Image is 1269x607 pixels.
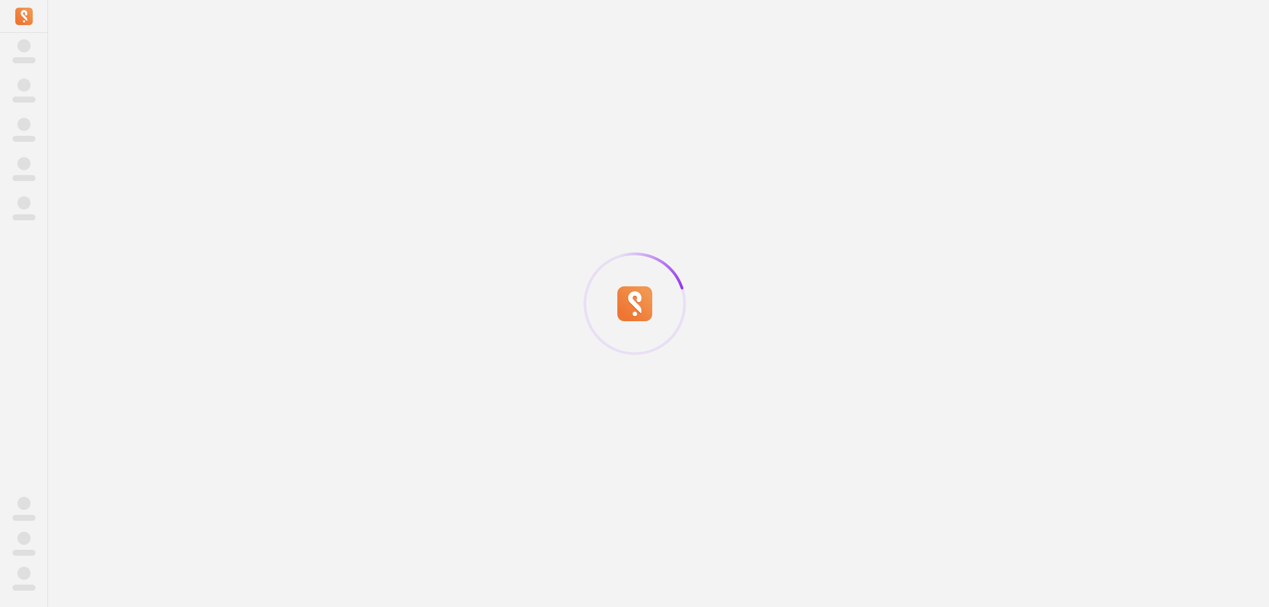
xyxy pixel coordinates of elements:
[13,515,35,521] span: ‌
[13,97,35,103] span: ‌
[17,196,31,209] span: ‌
[17,497,31,510] span: ‌
[13,175,35,181] span: ‌
[17,157,31,170] span: ‌
[17,79,31,92] span: ‌
[13,57,35,63] span: ‌
[13,214,35,220] span: ‌
[13,585,35,591] span: ‌
[17,118,31,131] span: ‌
[17,39,31,52] span: ‌
[17,532,31,545] span: ‌
[13,550,35,556] span: ‌
[13,136,35,142] span: ‌
[17,567,31,580] span: ‌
